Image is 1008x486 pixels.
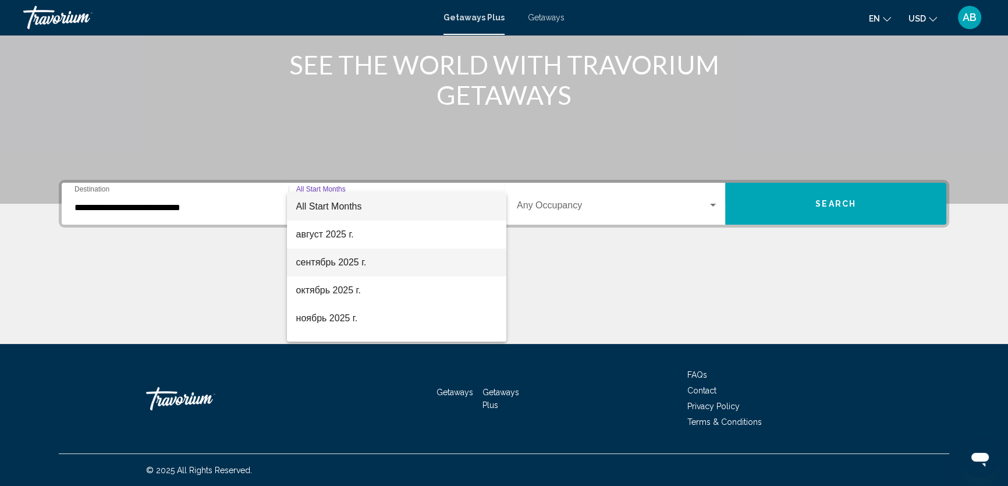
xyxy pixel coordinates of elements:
[961,439,999,477] iframe: Кнопка запуска окна обмена сообщениями
[296,249,497,276] span: сентябрь 2025 г.
[296,304,497,332] span: ноябрь 2025 г.
[296,221,497,249] span: август 2025 г.
[296,276,497,304] span: октябрь 2025 г.
[296,332,497,360] span: декабрь 2025 г.
[296,201,362,211] span: All Start Months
